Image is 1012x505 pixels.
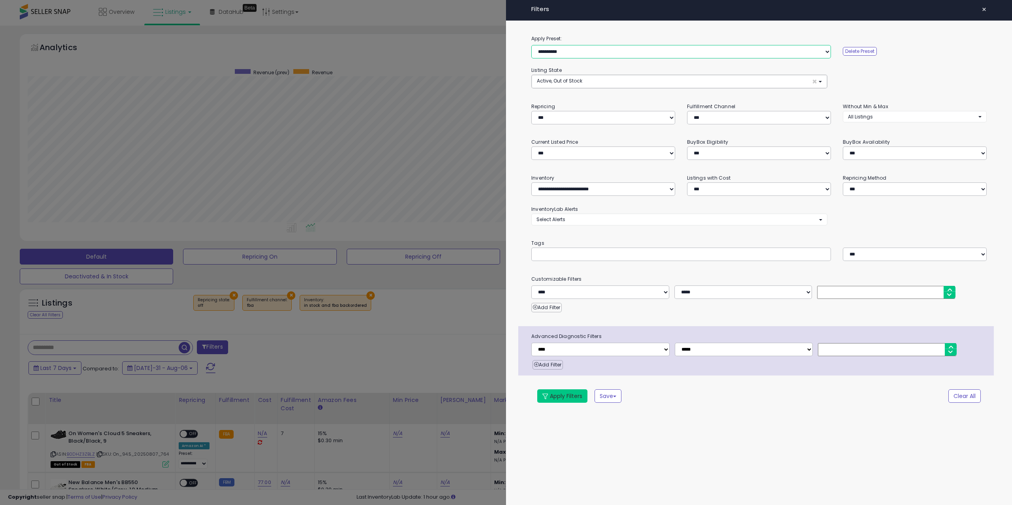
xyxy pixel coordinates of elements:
[687,139,728,145] small: BuyBox Eligibility
[537,77,582,84] span: Active, Out of Stock
[843,47,877,56] button: Delete Preset
[532,360,563,370] button: Add Filter
[532,75,827,88] button: Active, Out of Stock ×
[531,214,827,225] button: Select Alerts
[595,389,621,403] button: Save
[536,216,565,223] span: Select Alerts
[531,6,987,13] h4: Filters
[982,4,987,15] span: ×
[812,77,817,86] span: ×
[978,4,990,15] button: ×
[531,67,562,73] small: Listing State
[531,103,555,110] small: Repricing
[525,34,993,43] label: Apply Preset:
[537,389,587,403] button: Apply Filters
[843,175,887,181] small: Repricing Method
[531,303,562,312] button: Add Filter
[843,139,890,145] small: BuyBox Availability
[531,206,578,212] small: InventoryLab Alerts
[531,139,578,145] small: Current Listed Price
[848,113,873,120] span: All Listings
[525,275,993,283] small: Customizable Filters
[843,103,888,110] small: Without Min & Max
[948,389,981,403] button: Clear All
[687,175,731,181] small: Listings with Cost
[531,175,554,181] small: Inventory
[525,332,994,341] span: Advanced Diagnostic Filters
[687,103,735,110] small: Fulfillment Channel
[525,239,993,248] small: Tags
[843,111,987,122] button: All Listings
